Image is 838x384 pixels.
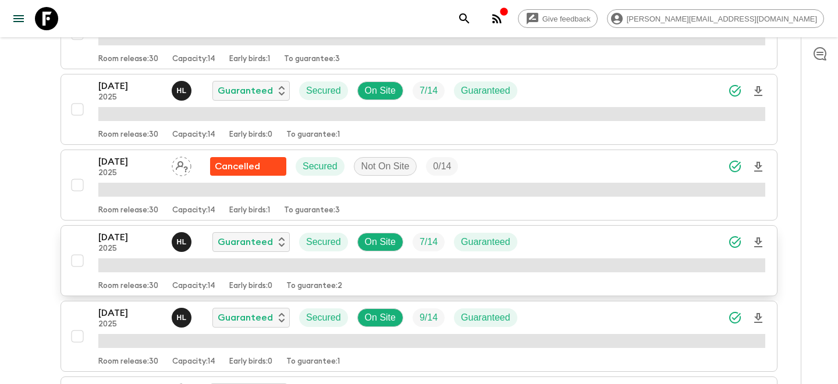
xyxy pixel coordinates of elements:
[218,84,273,98] p: Guaranteed
[306,311,341,325] p: Secured
[98,155,162,169] p: [DATE]
[286,130,340,140] p: To guarantee: 1
[98,169,162,178] p: 2025
[299,81,348,100] div: Secured
[172,81,194,101] button: HL
[98,320,162,329] p: 2025
[218,235,273,249] p: Guaranteed
[413,308,445,327] div: Trip Fill
[172,311,194,321] span: Hoang Le Ngoc
[354,157,417,176] div: Not On Site
[426,157,458,176] div: Trip Fill
[61,301,777,372] button: [DATE]2025Hoang Le NgocGuaranteedSecuredOn SiteTrip FillGuaranteedRoom release:30Capacity:14Early...
[536,15,597,23] span: Give feedback
[172,232,194,252] button: HL
[286,357,340,367] p: To guarantee: 1
[306,235,341,249] p: Secured
[751,236,765,250] svg: Download Onboarding
[461,311,510,325] p: Guaranteed
[284,206,340,215] p: To guarantee: 3
[7,7,30,30] button: menu
[286,282,342,291] p: To guarantee: 2
[433,159,451,173] p: 0 / 14
[365,84,396,98] p: On Site
[229,206,270,215] p: Early birds: 1
[98,244,162,254] p: 2025
[172,282,215,291] p: Capacity: 14
[299,308,348,327] div: Secured
[420,311,438,325] p: 9 / 14
[361,159,410,173] p: Not On Site
[306,84,341,98] p: Secured
[365,311,396,325] p: On Site
[420,235,438,249] p: 7 / 14
[728,159,742,173] svg: Synced Successfully
[98,55,158,64] p: Room release: 30
[751,311,765,325] svg: Download Onboarding
[98,357,158,367] p: Room release: 30
[229,357,272,367] p: Early birds: 0
[218,311,273,325] p: Guaranteed
[172,160,191,169] span: Assign pack leader
[215,159,260,173] p: Cancelled
[98,306,162,320] p: [DATE]
[728,311,742,325] svg: Synced Successfully
[607,9,824,28] div: [PERSON_NAME][EMAIL_ADDRESS][DOMAIN_NAME]
[728,84,742,98] svg: Synced Successfully
[413,81,445,100] div: Trip Fill
[172,84,194,94] span: Hoang Le Ngoc
[453,7,476,30] button: search adventures
[172,130,215,140] p: Capacity: 14
[98,93,162,102] p: 2025
[98,282,158,291] p: Room release: 30
[620,15,823,23] span: [PERSON_NAME][EMAIL_ADDRESS][DOMAIN_NAME]
[357,233,403,251] div: On Site
[98,130,158,140] p: Room release: 30
[751,84,765,98] svg: Download Onboarding
[172,206,215,215] p: Capacity: 14
[357,308,403,327] div: On Site
[413,233,445,251] div: Trip Fill
[176,86,186,95] p: H L
[461,235,510,249] p: Guaranteed
[176,237,186,247] p: H L
[229,55,270,64] p: Early birds: 1
[284,55,340,64] p: To guarantee: 3
[299,233,348,251] div: Secured
[229,130,272,140] p: Early birds: 0
[229,282,272,291] p: Early birds: 0
[172,357,215,367] p: Capacity: 14
[751,160,765,174] svg: Download Onboarding
[420,84,438,98] p: 7 / 14
[98,79,162,93] p: [DATE]
[98,230,162,244] p: [DATE]
[357,81,403,100] div: On Site
[172,308,194,328] button: HL
[303,159,338,173] p: Secured
[518,9,598,28] a: Give feedback
[61,150,777,221] button: [DATE]2025Assign pack leaderFlash Pack cancellationSecuredNot On SiteTrip FillRoom release:30Capa...
[98,206,158,215] p: Room release: 30
[210,157,286,176] div: Flash Pack cancellation
[461,84,510,98] p: Guaranteed
[61,74,777,145] button: [DATE]2025Hoang Le NgocGuaranteedSecuredOn SiteTrip FillGuaranteedRoom release:30Capacity:14Early...
[172,55,215,64] p: Capacity: 14
[365,235,396,249] p: On Site
[172,236,194,245] span: Hoang Le Ngoc
[176,313,186,322] p: H L
[296,157,345,176] div: Secured
[61,225,777,296] button: [DATE]2025Hoang Le NgocGuaranteedSecuredOn SiteTrip FillGuaranteedRoom release:30Capacity:14Early...
[728,235,742,249] svg: Synced Successfully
